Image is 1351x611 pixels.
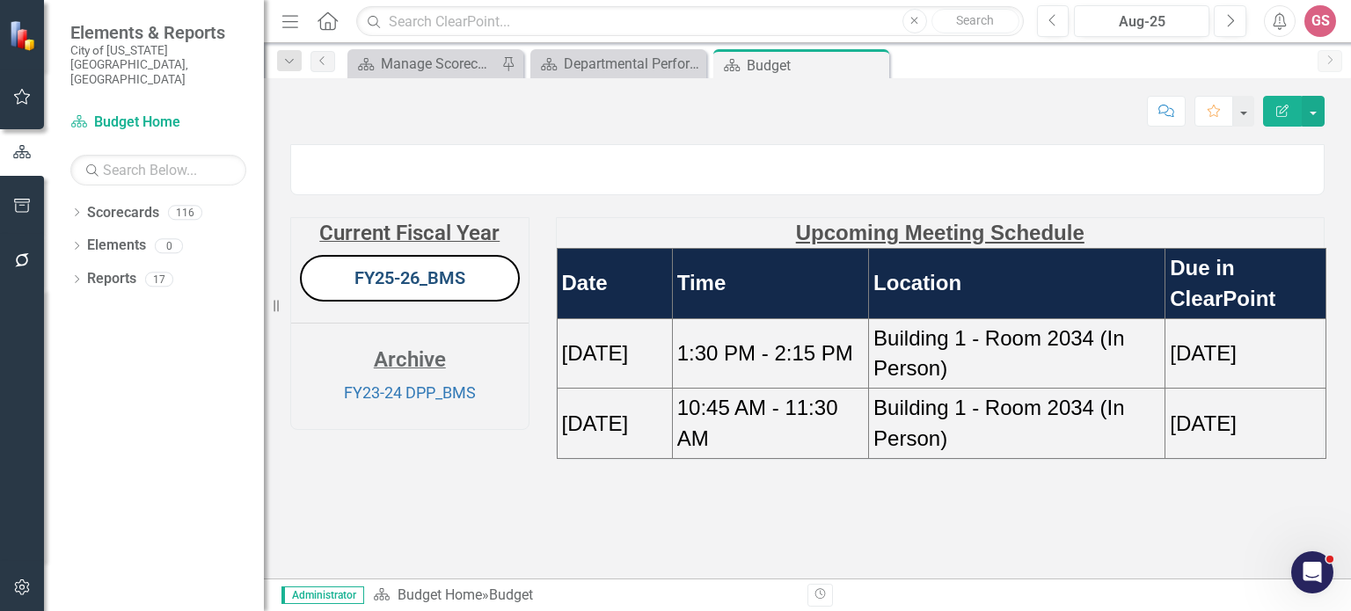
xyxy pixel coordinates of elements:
[931,9,1019,33] button: Search
[535,53,702,75] a: Departmental Performance Plans - 3 Columns
[747,55,885,76] div: Budget
[70,22,246,43] span: Elements & Reports
[873,396,1125,449] span: Building 1 - Room 2034 (In Person)
[354,267,465,288] a: FY25-26_BMS
[1291,551,1333,593] iframe: Intercom live chat
[168,205,202,220] div: 116
[9,20,40,51] img: ClearPoint Strategy
[352,53,497,75] a: Manage Scorecards
[70,43,246,86] small: City of [US_STATE][GEOGRAPHIC_DATA], [GEOGRAPHIC_DATA]
[564,53,702,75] div: Departmental Performance Plans - 3 Columns
[381,53,497,75] div: Manage Scorecards
[562,341,629,365] span: [DATE]
[344,383,476,402] a: FY23-24 DPP_BMS
[956,13,994,27] span: Search
[70,155,246,185] input: Search Below...
[677,396,838,449] span: 10:45 AM - 11:30 AM
[1170,341,1237,365] span: [DATE]
[1080,11,1203,33] div: Aug-25
[1304,5,1336,37] button: GS
[1074,5,1209,37] button: Aug-25
[1170,411,1237,435] span: [DATE]
[374,347,446,372] strong: Archive
[873,326,1125,380] span: Building 1 - Room 2034 (In Person)
[562,411,629,435] span: [DATE]
[319,221,500,245] strong: Current Fiscal Year
[489,586,533,603] div: Budget
[87,236,146,256] a: Elements
[281,586,364,604] span: Administrator
[677,271,727,295] strong: Time
[70,113,246,133] a: Budget Home
[373,586,794,606] div: »
[562,271,608,295] strong: Date
[1170,256,1275,309] strong: Due in ClearPoint
[300,255,520,302] button: FY25-26_BMS
[796,221,1084,244] strong: Upcoming Meeting Schedule
[398,586,482,603] a: Budget Home
[873,271,961,295] strong: Location
[87,269,136,289] a: Reports
[677,341,853,365] span: 1:30 PM - 2:15 PM
[87,203,159,223] a: Scorecards
[155,238,183,253] div: 0
[145,272,173,287] div: 17
[356,6,1023,37] input: Search ClearPoint...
